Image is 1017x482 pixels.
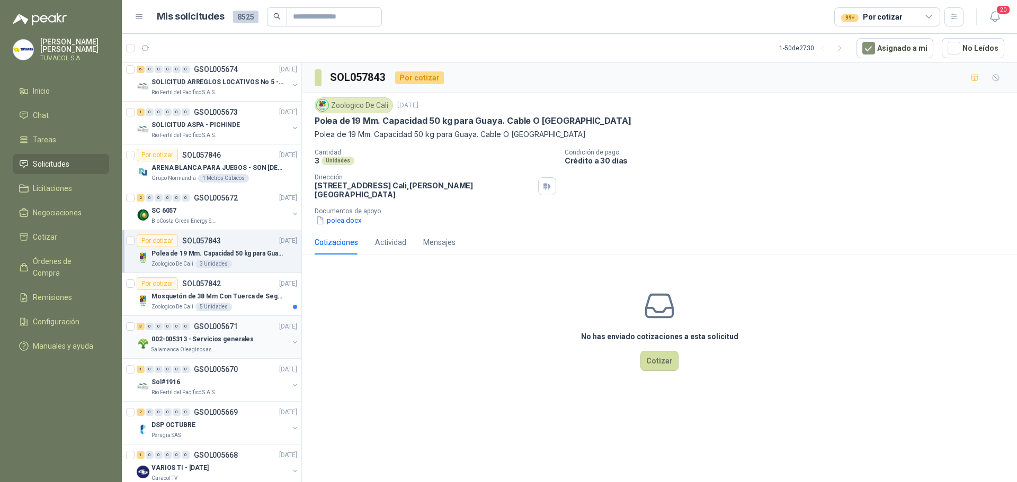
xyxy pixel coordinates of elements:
[182,194,190,202] div: 0
[40,38,109,53] p: [PERSON_NAME] [PERSON_NAME]
[122,230,301,273] a: Por cotizarSOL057843[DATE] Company LogoPolea de 19 Mm. Capacidad 50 kg para Guaya. Cable O [GEOGR...
[137,106,299,140] a: 1 0 0 0 0 0 GSOL005673[DATE] Company LogoSOLICITUD ASPA - PICHINDERio Fertil del Pacífico S.A.S.
[279,450,297,460] p: [DATE]
[137,80,149,93] img: Company Logo
[173,451,181,459] div: 0
[397,101,418,111] p: [DATE]
[151,131,216,140] p: Rio Fertil del Pacífico S.A.S.
[194,366,238,373] p: GSOL005670
[155,408,163,416] div: 0
[164,451,172,459] div: 0
[194,108,238,116] p: GSOL005673
[151,174,196,183] p: Grupo Normandía
[151,206,176,216] p: SC 6057
[157,9,225,24] h1: Mis solicitudes
[194,451,238,459] p: GSOL005668
[13,178,109,198] a: Licitaciones
[315,237,358,248] div: Cotizaciones
[182,280,221,287] p: SOL057842
[33,316,79,328] span: Configuración
[13,13,67,25] img: Logo peakr
[40,55,109,61] p: TUVACOL S.A.
[146,366,154,373] div: 0
[279,65,297,75] p: [DATE]
[322,157,354,165] div: Unidades
[173,408,181,416] div: 0
[317,99,328,111] img: Company Logo
[13,251,109,283] a: Órdenes de Compra
[164,66,172,73] div: 0
[279,150,297,160] p: [DATE]
[33,134,56,145] span: Tareas
[279,322,297,332] p: [DATE]
[137,251,149,264] img: Company Logo
[173,366,181,373] div: 0
[13,287,109,307] a: Remisiones
[182,66,190,73] div: 0
[137,63,299,97] a: 6 0 0 0 0 0 GSOL005674[DATE] Company LogoSOLICITUD ARREGLOS LOCATIVOS No 5 - PICHINDERio Fertil d...
[182,366,190,373] div: 0
[315,149,556,156] p: Cantidad
[151,77,283,87] p: SOLICITUD ARREGLOS LOCATIVOS No 5 - PICHINDE
[155,108,163,116] div: 0
[13,154,109,174] a: Solicitudes
[33,110,49,121] span: Chat
[198,174,249,183] div: 1 Metros Cúbicos
[565,149,1013,156] p: Condición de pago
[137,208,149,221] img: Company Logo
[13,227,109,247] a: Cotizar
[13,130,109,150] a: Tareas
[395,71,444,84] div: Por cotizar
[137,194,145,202] div: 2
[779,40,848,57] div: 1 - 50 de 2730
[137,294,149,307] img: Company Logo
[33,183,72,194] span: Licitaciones
[137,363,299,397] a: 1 0 0 0 0 0 GSOL005670[DATE] Company LogoSol#1916Rio Fertil del Pacífico S.A.S.
[996,5,1011,15] span: 20
[315,181,534,199] p: [STREET_ADDRESS] Cali , [PERSON_NAME][GEOGRAPHIC_DATA]
[13,336,109,356] a: Manuales y ayuda
[173,66,181,73] div: 0
[33,207,82,219] span: Negociaciones
[151,292,283,302] p: Mosquetón de 38 Mm Con Tuerca de Seguridad. Carga 100 kg
[164,194,172,202] div: 0
[151,120,240,130] p: SOLICITUD ASPA - PICHINDE
[375,237,406,248] div: Actividad
[137,108,145,116] div: 1
[137,337,149,350] img: Company Logo
[151,334,254,344] p: 002-005313 - Servicios generales
[182,408,190,416] div: 0
[164,108,172,116] div: 0
[182,323,190,330] div: 0
[137,192,299,225] a: 2 0 0 0 0 0 GSOL005672[DATE] Company LogoSC 6057BioCosta Green Energy S.A.S
[122,273,301,316] a: Por cotizarSOL057842[DATE] Company LogoMosquetón de 38 Mm Con Tuerca de Seguridad. Carga 100 kgZo...
[137,323,145,330] div: 3
[279,193,297,203] p: [DATE]
[182,151,221,159] p: SOL057846
[137,423,149,435] img: Company Logo
[164,408,172,416] div: 0
[151,217,218,225] p: BioCosta Green Energy S.A.S
[33,340,93,352] span: Manuales y ayuda
[279,407,297,417] p: [DATE]
[195,303,232,311] div: 5 Unidades
[233,11,258,23] span: 8525
[182,237,221,244] p: SOL057843
[146,323,154,330] div: 0
[33,231,57,243] span: Cotizar
[13,312,109,332] a: Configuración
[33,256,99,279] span: Órdenes de Compra
[146,108,154,116] div: 0
[315,129,1004,140] p: Polea de 19 Mm. Capacidad 50 kg para Guaya. Cable O [GEOGRAPHIC_DATA]
[279,365,297,375] p: [DATE]
[155,366,163,373] div: 0
[857,38,933,58] button: Asignado a mi
[942,38,1004,58] button: No Leídos
[33,292,72,303] span: Remisiones
[279,236,297,246] p: [DATE]
[146,194,154,202] div: 0
[146,451,154,459] div: 0
[33,85,50,97] span: Inicio
[151,303,193,311] p: Zoologico De Cali
[423,237,456,248] div: Mensajes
